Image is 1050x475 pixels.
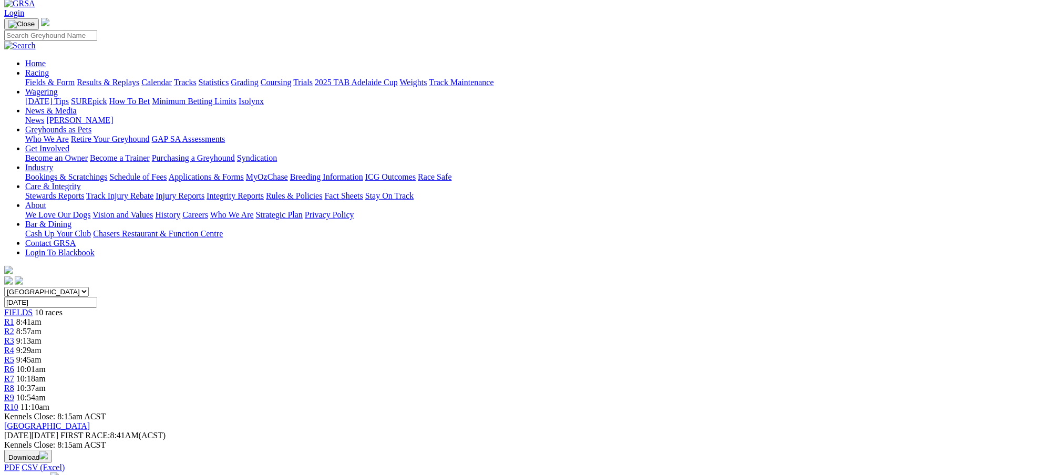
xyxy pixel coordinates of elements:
span: 8:57am [16,327,42,336]
a: Race Safe [418,172,451,181]
a: Minimum Betting Limits [152,97,236,106]
a: Rules & Policies [266,191,323,200]
a: Stay On Track [365,191,414,200]
a: History [155,210,180,219]
a: Fact Sheets [325,191,363,200]
span: 9:45am [16,355,42,364]
a: R1 [4,317,14,326]
a: Fields & Form [25,78,75,87]
a: PDF [4,463,19,472]
img: Search [4,41,36,50]
div: Greyhounds as Pets [25,135,1046,144]
a: CSV (Excel) [22,463,65,472]
a: R3 [4,336,14,345]
input: Search [4,30,97,41]
a: Applications & Forms [169,172,244,181]
div: Kennels Close: 8:15am ACST [4,440,1046,450]
a: Bookings & Scratchings [25,172,107,181]
a: Schedule of Fees [109,172,167,181]
a: Results & Replays [77,78,139,87]
span: 10:18am [16,374,46,383]
span: [DATE] [4,431,58,440]
a: R6 [4,365,14,374]
a: SUREpick [71,97,107,106]
div: Racing [25,78,1046,87]
a: Become an Owner [25,153,88,162]
a: Racing [25,68,49,77]
a: R8 [4,384,14,393]
img: Close [8,20,35,28]
a: Home [25,59,46,68]
div: Care & Integrity [25,191,1046,201]
a: Bar & Dining [25,220,71,229]
a: Login To Blackbook [25,248,95,257]
a: [DATE] Tips [25,97,69,106]
a: 2025 TAB Adelaide Cup [315,78,398,87]
img: download.svg [39,451,48,460]
span: Kennels Close: 8:15am ACST [4,412,106,421]
span: [DATE] [4,431,32,440]
a: News [25,116,44,125]
span: 8:41AM(ACST) [60,431,166,440]
a: R9 [4,393,14,402]
a: FIELDS [4,308,33,317]
img: logo-grsa-white.png [4,266,13,274]
a: Privacy Policy [305,210,354,219]
img: facebook.svg [4,276,13,285]
a: R7 [4,374,14,383]
a: Who We Are [25,135,69,143]
a: R4 [4,346,14,355]
a: Strategic Plan [256,210,303,219]
a: ICG Outcomes [365,172,416,181]
a: GAP SA Assessments [152,135,225,143]
a: Track Injury Rebate [86,191,153,200]
a: Statistics [199,78,229,87]
a: News & Media [25,106,77,115]
a: Purchasing a Greyhound [152,153,235,162]
a: MyOzChase [246,172,288,181]
a: Get Involved [25,144,69,153]
a: Trials [293,78,313,87]
a: Breeding Information [290,172,363,181]
a: Wagering [25,87,58,96]
a: R2 [4,327,14,336]
span: 8:41am [16,317,42,326]
button: Download [4,450,52,463]
a: Login [4,8,24,17]
div: News & Media [25,116,1046,125]
a: How To Bet [109,97,150,106]
a: Cash Up Your Club [25,229,91,238]
a: Coursing [261,78,292,87]
div: Bar & Dining [25,229,1046,239]
a: Industry [25,163,53,172]
a: Who We Are [210,210,254,219]
a: Become a Trainer [90,153,150,162]
span: 10:01am [16,365,46,374]
a: Integrity Reports [207,191,264,200]
span: 10 races [35,308,63,317]
a: About [25,201,46,210]
a: R10 [4,402,18,411]
span: 9:13am [16,336,42,345]
a: Care & Integrity [25,182,81,191]
a: Syndication [237,153,277,162]
span: 10:54am [16,393,46,402]
a: Contact GRSA [25,239,76,247]
div: About [25,210,1046,220]
a: R5 [4,355,14,364]
a: Track Maintenance [429,78,494,87]
a: Retire Your Greyhound [71,135,150,143]
div: Download [4,463,1046,472]
a: Injury Reports [156,191,204,200]
a: Stewards Reports [25,191,84,200]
